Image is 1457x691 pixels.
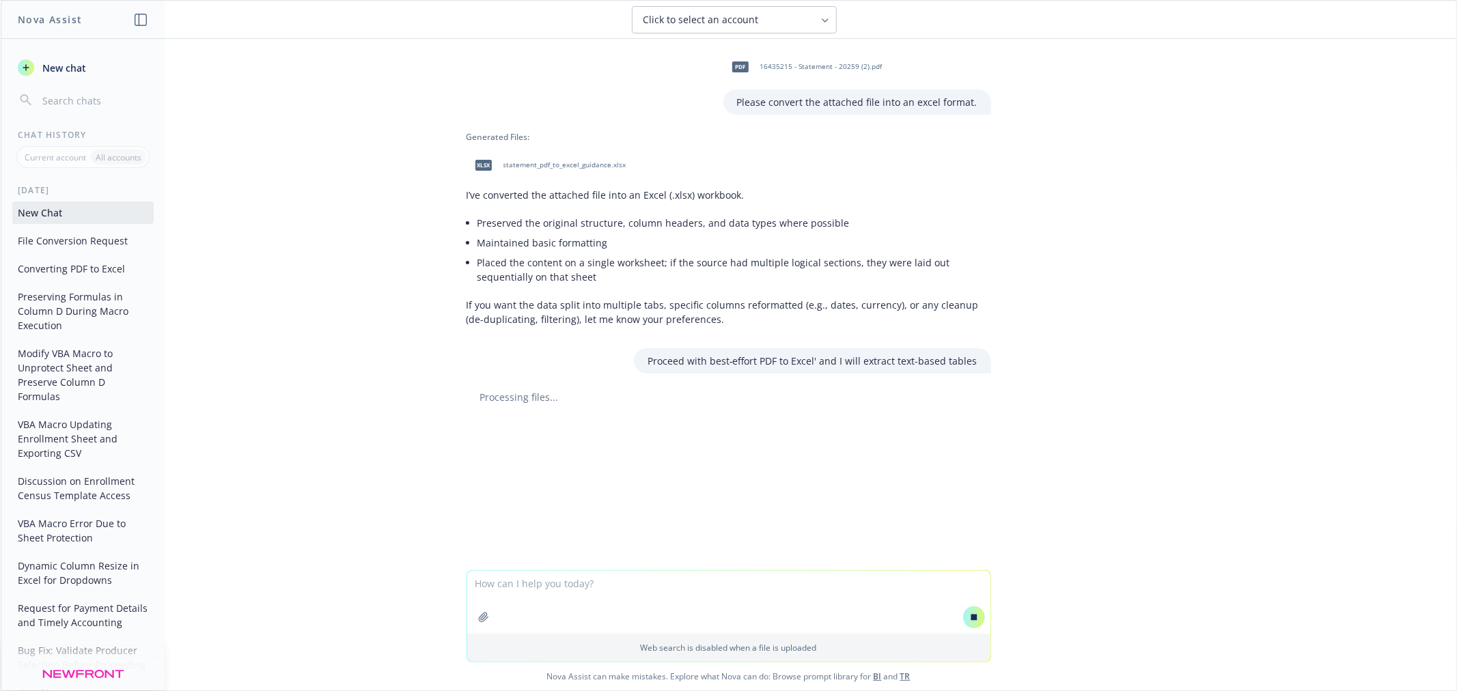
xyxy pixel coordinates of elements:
button: Converting PDF to Excel [12,257,154,280]
button: Modify VBA Macro to Unprotect Sheet and Preserve Column D Formulas [12,342,154,408]
p: All accounts [96,152,141,163]
div: xlsxstatement_pdf_to_excel_guidance.xlsx [467,148,629,182]
button: Dynamic Column Resize in Excel for Dropdowns [12,554,154,591]
button: New Chat [12,201,154,224]
button: Discussion on Enrollment Census Template Access [12,470,154,507]
p: I’ve converted the attached file into an Excel (.xlsx) workbook. [467,188,991,202]
p: If you want the data split into multiple tabs, specific columns reformatted (e.g., dates, currenc... [467,298,991,326]
button: File Conversion Request [12,229,154,252]
button: Click to select an account [632,6,837,33]
span: statement_pdf_to_excel_guidance.xlsx [503,160,626,169]
button: Bug Fix: Validate Producer Selection Before Proceeding [12,639,154,676]
span: Nova Assist can make mistakes. Explore what Nova can do: Browse prompt library for and [6,662,1451,690]
span: xlsx [475,160,492,170]
p: Current account [25,152,86,163]
button: New chat [12,55,154,80]
div: Generated Files: [467,131,991,143]
p: Web search is disabled when a file is uploaded [475,642,982,653]
span: New chat [40,61,86,75]
div: Processing files... [467,390,991,404]
li: Placed the content on a single worksheet; if the source had multiple logical sections, they were ... [477,253,991,287]
button: Preserving Formulas in Column D During Macro Execution [12,285,154,337]
span: 16435215 - Statement - 20259 (2).pdf [760,62,883,71]
button: VBA Macro Updating Enrollment Sheet and Exporting CSV [12,413,154,464]
p: Proceed with best‑effort PDF to Excel' and I will extract text-based tables [648,354,977,368]
button: VBA Macro Error Due to Sheet Protection [12,512,154,549]
span: Click to select an account [643,13,759,27]
li: Maintained basic formatting [477,233,991,253]
div: pdf16435215 - Statement - 20259 (2).pdf [723,50,885,84]
a: BI [874,671,882,682]
a: TR [900,671,911,682]
li: Preserved the original structure, column headers, and data types where possible [477,213,991,233]
div: Chat History [1,129,165,141]
span: pdf [732,61,749,72]
button: Request for Payment Details and Timely Accounting [12,597,154,634]
div: [DATE] [1,184,165,196]
input: Search chats [40,91,148,110]
h1: Nova Assist [18,12,82,27]
p: Please convert the attached file into an excel format. [737,95,977,109]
